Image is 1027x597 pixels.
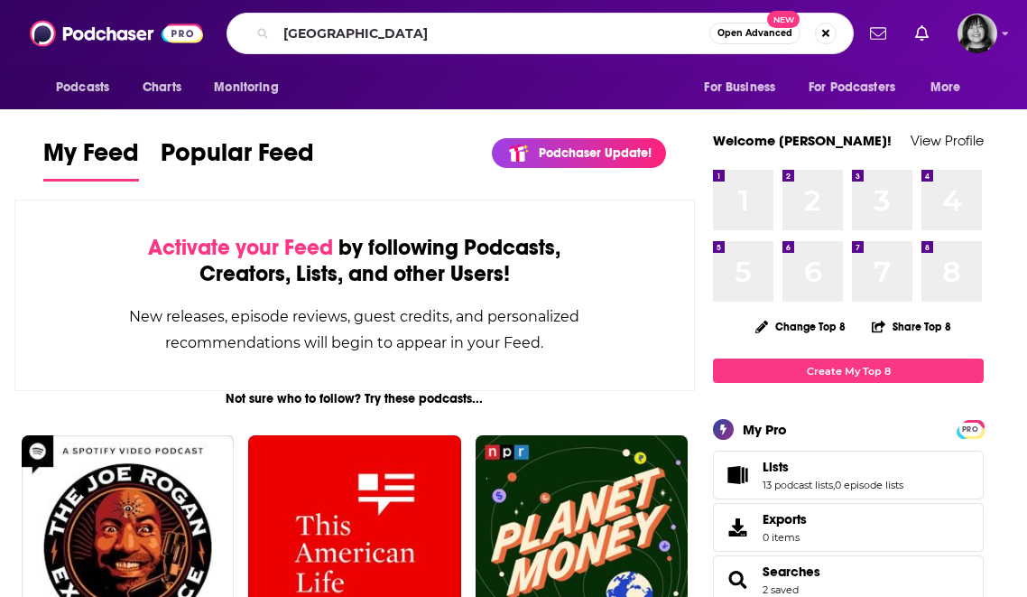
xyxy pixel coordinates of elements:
span: More [930,75,961,100]
span: Activate your Feed [148,234,333,261]
span: 0 items [763,531,807,544]
button: Change Top 8 [745,315,856,338]
button: open menu [691,70,798,105]
button: open menu [918,70,984,105]
p: Podchaser Update! [539,145,652,161]
button: open menu [43,70,133,105]
a: PRO [959,422,981,435]
span: Charts [143,75,181,100]
button: open menu [797,70,921,105]
span: For Business [704,75,775,100]
a: View Profile [911,132,984,149]
a: 0 episode lists [835,479,903,491]
button: Show profile menu [958,14,997,53]
a: Searches [763,564,820,580]
span: Lists [713,451,984,499]
img: User Profile [958,14,997,53]
span: Lists [763,459,789,475]
a: Exports [713,503,984,552]
span: My Feed [43,137,139,179]
a: Charts [131,70,192,105]
span: , [833,479,835,491]
a: 2 saved [763,583,799,596]
div: by following Podcasts, Creators, Lists, and other Users! [106,235,604,287]
a: Welcome [PERSON_NAME]! [713,132,892,149]
button: Open AdvancedNew [709,23,800,44]
a: Searches [719,567,755,592]
div: My Pro [743,421,787,438]
span: Podcasts [56,75,109,100]
span: Exports [763,511,807,527]
span: Popular Feed [161,137,314,179]
a: Popular Feed [161,137,314,182]
a: 13 podcast lists [763,479,833,491]
span: PRO [959,423,981,436]
span: Exports [719,515,755,540]
span: New [767,11,800,28]
span: For Podcasters [809,75,895,100]
button: open menu [201,70,301,105]
span: Monitoring [214,75,278,100]
a: Show notifications dropdown [908,18,936,49]
a: Create My Top 8 [713,359,984,383]
span: Logged in as parkdalepublicity1 [958,14,997,53]
span: Open Advanced [717,29,792,38]
div: Search podcasts, credits, & more... [227,13,854,54]
div: Not sure who to follow? Try these podcasts... [14,391,695,406]
a: Show notifications dropdown [863,18,893,49]
a: My Feed [43,137,139,182]
input: Search podcasts, credits, & more... [276,19,709,48]
a: Lists [719,462,755,488]
a: Lists [763,459,903,475]
div: New releases, episode reviews, guest credits, and personalized recommendations will begin to appe... [106,303,604,356]
img: Podchaser - Follow, Share and Rate Podcasts [30,16,203,51]
button: Share Top 8 [871,309,952,344]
